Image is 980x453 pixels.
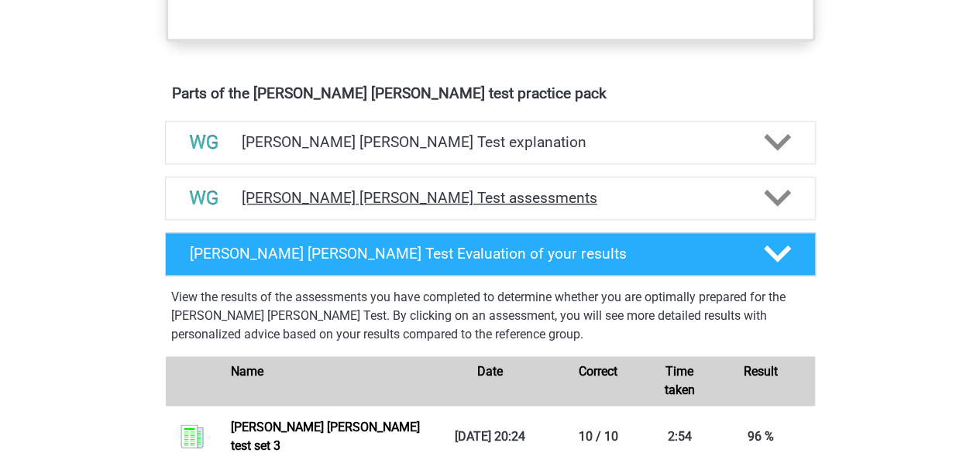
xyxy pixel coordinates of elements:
[242,189,739,207] h4: [PERSON_NAME] [PERSON_NAME] Test assessments
[190,245,739,263] h4: [PERSON_NAME] [PERSON_NAME] Test Evaluation of your results
[159,121,822,164] a: explanations [PERSON_NAME] [PERSON_NAME] Test explanation
[242,133,739,151] h4: [PERSON_NAME] [PERSON_NAME] Test explanation
[231,420,420,453] a: [PERSON_NAME] [PERSON_NAME] test set 3
[159,177,822,220] a: assessments [PERSON_NAME] [PERSON_NAME] Test assessments
[652,362,707,400] div: Time taken
[436,362,545,400] div: Date
[171,288,810,344] p: View the results of the assessments you have completed to determine whether you are optimally pre...
[159,232,822,276] a: [PERSON_NAME] [PERSON_NAME] Test Evaluation of your results
[184,122,224,162] img: watson glaser test explanations
[172,84,809,102] h4: Parts of the [PERSON_NAME] [PERSON_NAME] test practice pack
[219,362,435,400] div: Name
[707,362,815,400] div: Result
[184,178,224,218] img: watson glaser test assessments
[544,362,652,400] div: Correct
